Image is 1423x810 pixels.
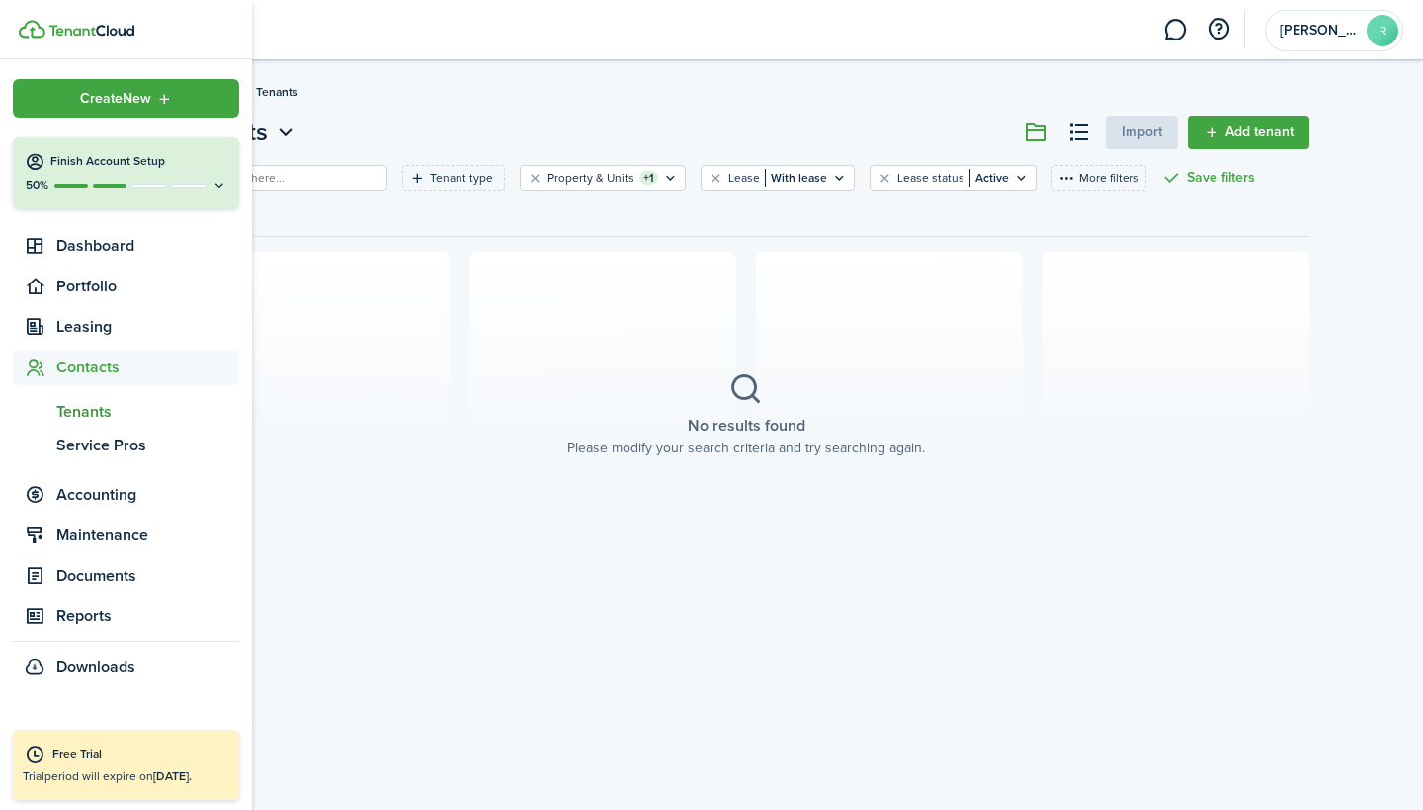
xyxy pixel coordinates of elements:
[56,400,239,424] span: Tenants
[639,171,658,185] filter-tag-counter: +1
[1106,116,1178,149] import-btn: Import
[50,153,227,170] h4: Finish Account Setup
[153,768,192,785] b: [DATE].
[56,234,239,258] span: Dashboard
[547,169,634,187] filter-tag-label: Property & Units
[44,768,192,785] span: period will expire on
[1202,13,1235,46] button: Open resource center
[1280,24,1359,38] span: Rick
[728,169,760,187] filter-tag-label: Lease
[13,599,239,634] a: Reports
[13,730,239,800] a: Free TrialTrialperiod will expire on[DATE].
[56,564,239,588] span: Documents
[688,414,805,438] placeholder-title: No results found
[13,137,239,208] button: Finish Account Setup50%
[870,165,1037,191] filter-tag: Open filter
[897,169,964,187] filter-tag-label: Lease status
[56,524,239,547] span: Maintenance
[13,79,239,118] button: Open menu
[25,177,49,194] p: 50%
[56,434,239,457] span: Service Pros
[19,20,45,39] img: TenantCloud
[1161,165,1255,191] button: Save filters
[765,169,827,187] filter-tag-value: With lease
[13,429,239,462] a: Service Pros
[877,170,893,186] button: Clear filter
[1156,5,1194,55] a: Messaging
[402,165,505,191] filter-tag: Open filter
[520,165,686,191] filter-tag: Open filter
[56,356,239,379] span: Contacts
[969,169,1009,187] filter-tag-value: Active
[207,169,380,188] input: Search here...
[52,745,229,765] div: Free Trial
[1188,116,1309,149] a: Add tenant
[430,169,493,187] filter-tag-label: Tenant type
[56,605,239,628] span: Reports
[13,395,239,429] a: Tenants
[23,768,229,785] p: Trial
[701,165,855,191] filter-tag: Open filter
[1367,15,1398,46] avatar-text: R
[48,25,134,37] img: TenantCloud
[80,92,151,106] span: Create New
[56,275,239,298] span: Portfolio
[567,438,925,458] placeholder-description: Please modify your search criteria and try searching again.
[56,315,239,339] span: Leasing
[1051,165,1146,191] button: More filters
[527,170,544,186] button: Clear filter
[56,483,239,507] span: Accounting
[708,170,724,186] button: Clear filter
[56,655,135,679] span: Downloads
[256,83,298,101] span: Tenants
